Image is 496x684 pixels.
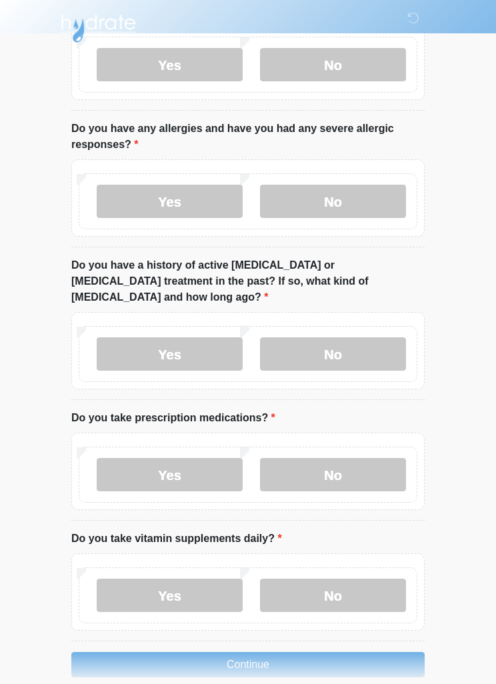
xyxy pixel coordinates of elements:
label: Do you take prescription medications? [71,410,275,426]
label: Do you have a history of active [MEDICAL_DATA] or [MEDICAL_DATA] treatment in the past? If so, wh... [71,257,425,305]
label: No [260,458,406,491]
label: Do you take vitamin supplements daily? [71,531,282,547]
label: Yes [97,337,243,371]
label: No [260,579,406,612]
label: No [260,48,406,81]
img: Hydrate IV Bar - Scottsdale Logo [58,10,138,43]
button: Continue [71,652,425,677]
label: Yes [97,48,243,81]
label: No [260,337,406,371]
label: Do you have any allergies and have you had any severe allergic responses? [71,121,425,153]
label: No [260,185,406,218]
label: Yes [97,458,243,491]
label: Yes [97,185,243,218]
label: Yes [97,579,243,612]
